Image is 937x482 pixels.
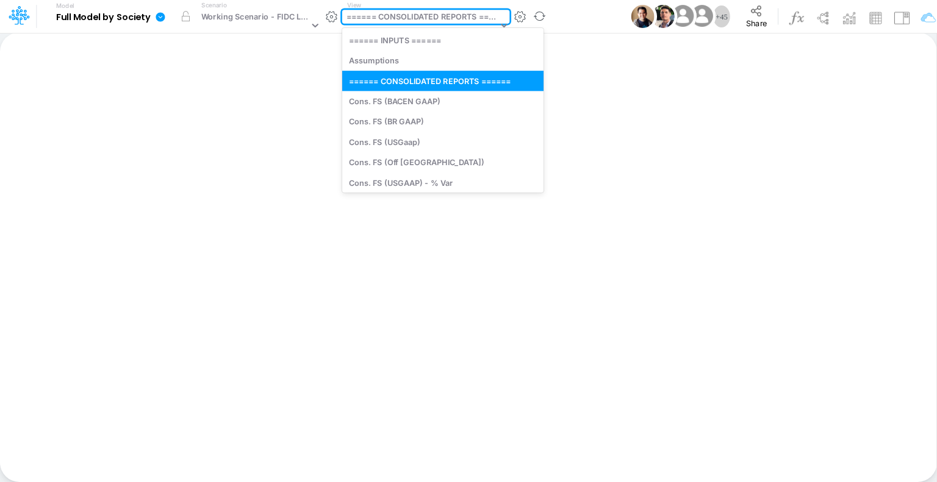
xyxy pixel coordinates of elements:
[56,2,74,10] label: Model
[631,5,655,28] img: User Image Icon
[669,2,697,30] img: User Image Icon
[342,152,544,172] div: Cons. FS (Off [GEOGRAPHIC_DATA])
[342,132,544,152] div: Cons. FS (USGaap)
[201,1,226,10] label: Scenario
[716,13,728,21] span: + 45
[342,112,544,132] div: Cons. FS (BR GAAP)
[652,5,675,28] img: User Image Icon
[342,51,544,71] div: Assumptions
[342,30,544,50] div: ====== INPUTS ======
[347,1,361,10] label: View
[342,91,544,111] div: Cons. FS (BACEN GAAP)
[201,11,309,25] div: Working Scenario - FIDC Loans
[746,18,767,27] span: Share
[342,172,544,193] div: Cons. FS (USGAAP) - % Var
[342,71,544,91] div: ====== CONSOLIDATED REPORTS ======
[346,11,498,25] div: ====== CONSOLIDATED REPORTS ======
[736,1,777,32] button: Share
[56,12,151,23] b: Full Model by Society
[688,2,716,30] img: User Image Icon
